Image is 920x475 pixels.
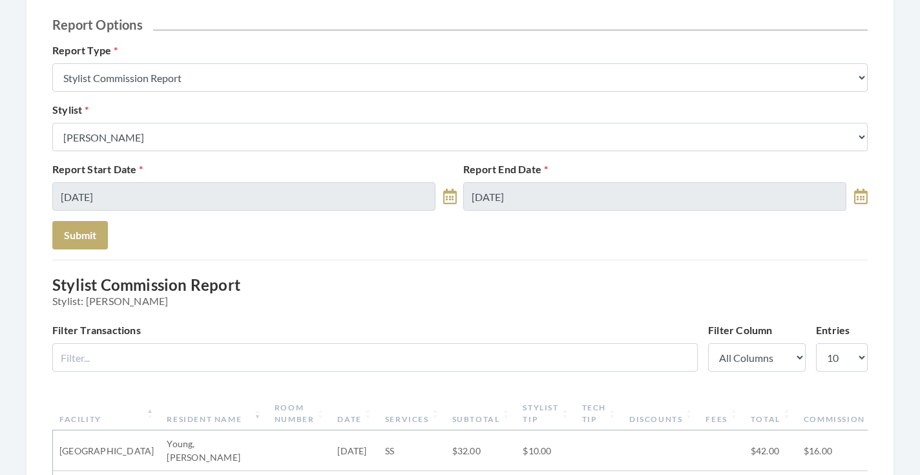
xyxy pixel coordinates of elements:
input: Select Date [52,182,435,211]
label: Report Type [52,43,118,58]
h3: Stylist Commission Report [52,276,868,307]
th: Subtotal: activate to sort column ascending [446,397,517,430]
th: Fees: activate to sort column ascending [699,397,744,430]
td: $42.00 [744,430,797,471]
th: Stylist Tip: activate to sort column ascending [516,397,575,430]
th: Services: activate to sort column ascending [379,397,446,430]
label: Report End Date [463,162,548,177]
th: Total: activate to sort column ascending [744,397,797,430]
th: Tech Tip: activate to sort column ascending [576,397,623,430]
label: Filter Transactions [52,322,141,338]
td: [DATE] [331,430,378,471]
input: Select Date [463,182,846,211]
td: Young, [PERSON_NAME] [160,430,267,471]
td: $10.00 [516,430,575,471]
td: [GEOGRAPHIC_DATA] [53,430,160,471]
label: Report Start Date [52,162,143,177]
th: Date: activate to sort column ascending [331,397,378,430]
td: SS [379,430,446,471]
td: $16.00 [797,430,882,471]
a: toggle [443,182,457,211]
input: Filter... [52,343,698,372]
label: Stylist [52,102,89,118]
th: Resident Name: activate to sort column ascending [160,397,267,430]
h2: Report Options [52,17,868,32]
th: Commission: activate to sort column ascending [797,397,882,430]
th: Discounts: activate to sort column ascending [623,397,699,430]
span: Stylist: [PERSON_NAME] [52,295,868,307]
button: Submit [52,221,108,249]
th: Room Number: activate to sort column ascending [268,397,331,430]
label: Entries [816,322,850,338]
label: Filter Column [708,322,773,338]
td: $32.00 [446,430,517,471]
a: toggle [854,182,868,211]
th: Facility: activate to sort column descending [53,397,160,430]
